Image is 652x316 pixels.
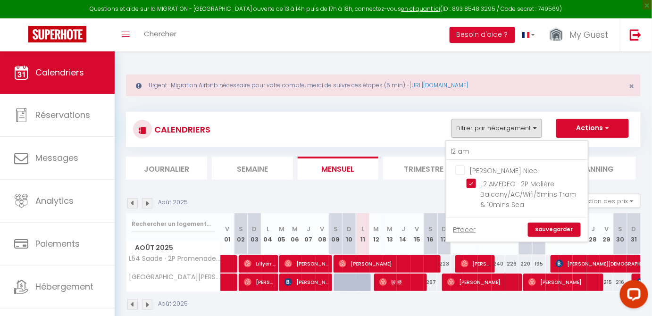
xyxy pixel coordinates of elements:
span: Lillyen [PERSON_NAME] [PERSON_NAME] [244,255,276,273]
th: 15 [410,213,424,255]
span: [PERSON_NAME] [284,273,330,291]
abbr: S [618,225,622,233]
li: Mensuel [298,157,379,180]
abbr: M [374,225,379,233]
th: 04 [261,213,275,255]
th: 16 [424,213,437,255]
span: Août 2025 [126,241,220,255]
abbr: J [307,225,310,233]
div: Filtrer par hébergement [445,140,589,242]
abbr: D [252,225,257,233]
div: 215 [600,274,614,291]
th: 08 [316,213,329,255]
abbr: S [428,225,433,233]
button: Gestion des prix [570,194,641,208]
abbr: L [267,225,269,233]
abbr: V [415,225,419,233]
th: 11 [356,213,370,255]
th: 09 [329,213,343,255]
th: 02 [234,213,248,255]
th: 12 [369,213,383,255]
div: 216 [613,274,627,291]
li: Journalier [126,157,207,180]
div: 267 [424,274,437,291]
th: 06 [288,213,302,255]
span: Analytics [35,195,74,207]
abbr: S [239,225,243,233]
span: [PERSON_NAME] [339,255,439,273]
abbr: M [292,225,298,233]
img: Super Booking [28,26,86,42]
span: L2 AMEDEO · 2P Molière Balcony/AC/Wifi/5mins Tram & 10mins Sea [481,179,577,209]
a: Chercher [137,18,184,51]
th: 14 [397,213,410,255]
th: 30 [613,213,627,255]
abbr: J [401,225,405,233]
abbr: V [225,225,229,233]
th: 17 [437,213,451,255]
th: 01 [221,213,234,255]
span: [GEOGRAPHIC_DATA][PERSON_NAME] Mer 2 chbres Piscine/AC [128,274,222,281]
abbr: V [604,225,609,233]
th: 05 [275,213,288,255]
th: 29 [600,213,614,255]
abbr: S [334,225,338,233]
a: ... My Guest [542,18,620,51]
li: Planning [555,157,636,180]
span: Paiements [35,238,80,249]
img: ... [549,27,563,43]
abbr: D [347,225,351,233]
abbr: J [591,225,595,233]
input: Rechercher un logement... [132,216,215,233]
abbr: D [632,225,636,233]
button: Filtrer par hébergement [451,119,542,138]
span: × [629,80,635,92]
span: [PERSON_NAME] [447,273,520,291]
abbr: M [387,225,393,233]
input: Rechercher un logement... [446,143,588,160]
div: 240 [492,255,505,273]
span: [PERSON_NAME] [244,273,276,291]
a: en cliquant ici [401,5,441,13]
abbr: V [320,225,324,233]
button: Besoin d'aide ? [450,27,515,43]
span: Réservations [35,109,90,121]
span: 骏 楼 [379,273,425,291]
th: 07 [302,213,316,255]
div: 223 [437,255,451,273]
div: 195 [532,255,546,273]
div: 220 [518,255,532,273]
li: Trimestre [383,157,464,180]
p: Août 2025 [158,299,188,308]
span: [PERSON_NAME] [528,273,602,291]
a: [URL][DOMAIN_NAME] [410,81,468,89]
th: 10 [343,213,356,255]
span: Hébergement [35,281,93,292]
button: Close [629,82,635,91]
button: Actions [556,119,629,138]
span: [PERSON_NAME] [284,255,330,273]
th: 03 [248,213,261,255]
span: [PERSON_NAME] [461,255,493,273]
li: Semaine [212,157,293,180]
a: Effacer [453,225,476,235]
p: Août 2025 [158,198,188,207]
span: L54 Saade · 2P Promenade Vue mer/Clim et Balcon [128,255,222,262]
div: 226 [505,255,519,273]
img: logout [630,29,642,41]
iframe: LiveChat chat widget [612,276,652,316]
span: Messages [35,152,78,164]
abbr: L [361,225,364,233]
a: Sauvegarder [528,223,581,237]
span: Calendriers [35,67,84,78]
th: 28 [586,213,600,255]
th: 31 [627,213,641,255]
span: Chercher [144,29,176,39]
h3: CALENDRIERS [152,119,210,140]
th: 13 [383,213,397,255]
abbr: D [442,225,446,233]
span: My Guest [569,29,608,41]
div: Urgent : Migration Airbnb nécessaire pour votre compte, merci de suivre ces étapes (5 min) - [126,75,641,96]
abbr: M [279,225,284,233]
